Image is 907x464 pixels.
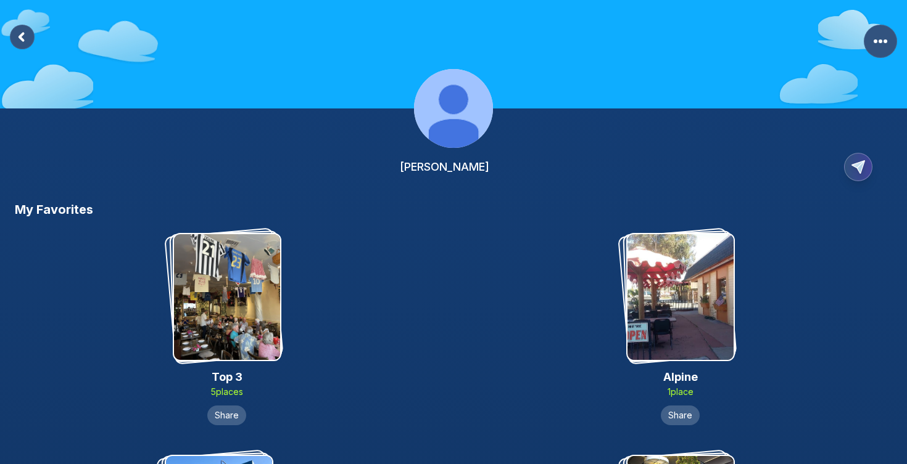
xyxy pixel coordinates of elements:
h3: My Favorites [15,201,93,218]
p: 1 place [626,386,735,398]
button: Share [661,405,700,425]
button: Copy Profile Link [839,148,892,186]
h2: [PERSON_NAME] [400,158,489,176]
button: Share [207,405,246,425]
button: More Options [864,25,897,58]
img: Alpine [627,234,734,360]
p: 5 place s [173,386,281,398]
img: Profile Image [414,69,493,148]
h2: Top 3 [173,368,281,386]
img: Top 3 [174,234,280,360]
span: Share [215,409,239,421]
span: Share [668,409,692,421]
h2: Alpine [626,368,735,386]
